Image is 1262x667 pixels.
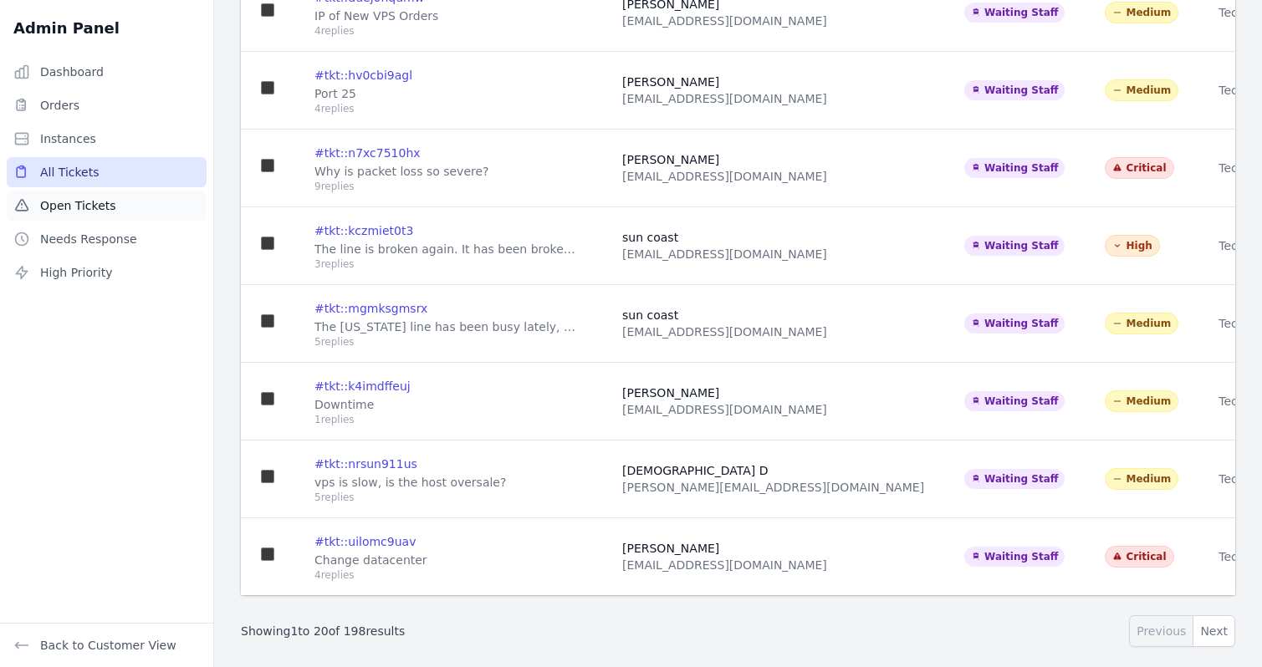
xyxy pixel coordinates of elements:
[7,157,207,187] a: All Tickets
[314,24,438,38] div: 4 replies
[622,384,924,401] div: [PERSON_NAME]
[344,624,366,638] span: 198
[964,158,1065,178] span: Waiting Staff
[314,85,412,102] div: Port 25
[622,462,924,479] div: [DEMOGRAPHIC_DATA] D
[7,57,207,87] a: Dashboard
[622,307,924,323] div: sun coast
[314,300,427,317] button: #tkt::mgmksgmsrx
[1105,390,1178,412] span: Medium
[1129,615,1193,647] button: Previous
[314,335,582,349] div: 5 replies
[622,557,924,573] div: [EMAIL_ADDRESS][DOMAIN_NAME]
[622,151,924,168] div: [PERSON_NAME]
[622,74,924,90] div: [PERSON_NAME]
[1105,235,1159,257] span: High
[314,241,582,257] div: The line is broken again. It has been broken frequently for the past six months.
[314,552,427,568] div: Change datacenter
[314,222,413,239] button: #tkt::kczmiet0t3
[964,313,1065,333] span: Waiting Staff
[622,229,924,246] div: sun coast
[7,191,207,221] a: Open Tickets
[290,624,298,638] span: 1
[964,391,1065,411] span: Waiting Staff
[964,80,1065,100] span: Waiting Staff
[622,479,924,496] div: [PERSON_NAME][EMAIL_ADDRESS][DOMAIN_NAME]
[314,67,412,84] button: #tkt::hv0cbi9agl
[7,224,207,254] a: Needs Response
[1193,615,1235,647] button: Next
[964,236,1065,256] span: Waiting Staff
[622,90,924,107] div: [EMAIL_ADDRESS][DOMAIN_NAME]
[314,180,489,193] div: 9 replies
[314,8,438,24] div: IP of New VPS Orders
[1105,157,1173,179] span: Critical
[622,323,924,340] div: [EMAIL_ADDRESS][DOMAIN_NAME]
[314,474,506,491] div: vps is slow, is the host oversale?
[314,163,489,180] div: Why is packet loss so severe?
[314,102,412,115] div: 4 replies
[314,568,427,582] div: 4 replies
[314,378,411,395] button: #tkt::k4imdffeuj
[314,624,329,638] span: 20
[964,3,1065,23] span: Waiting Staff
[1105,79,1178,101] span: Medium
[1105,2,1178,23] span: Medium
[241,623,405,639] p: Showing to of results
[622,246,924,262] div: [EMAIL_ADDRESS][DOMAIN_NAME]
[622,401,924,418] div: [EMAIL_ADDRESS][DOMAIN_NAME]
[7,257,207,288] a: High Priority
[1105,313,1178,334] span: Medium
[7,90,207,120] a: Orders
[314,413,411,426] div: 1 replies
[1105,468,1178,490] span: Medium
[7,124,207,154] a: Instances
[964,469,1065,489] span: Waiting Staff
[314,396,411,413] div: Downtime
[964,547,1065,567] span: Waiting Staff
[314,456,417,472] button: #tkt::nrsun911us
[314,318,582,335] div: The [US_STATE] line has been busy lately, and now this line [TECHNICAL_ID] is the only one that i...
[622,540,924,557] div: [PERSON_NAME]
[1105,546,1173,568] span: Critical
[314,533,416,550] button: #tkt::uilomc9uav
[13,17,120,40] h2: Admin Panel
[13,637,176,654] a: Back to Customer View
[622,13,924,29] div: [EMAIL_ADDRESS][DOMAIN_NAME]
[314,145,421,161] button: #tkt::n7xc7510hx
[314,491,506,504] div: 5 replies
[314,257,582,271] div: 3 replies
[622,168,924,185] div: [EMAIL_ADDRESS][DOMAIN_NAME]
